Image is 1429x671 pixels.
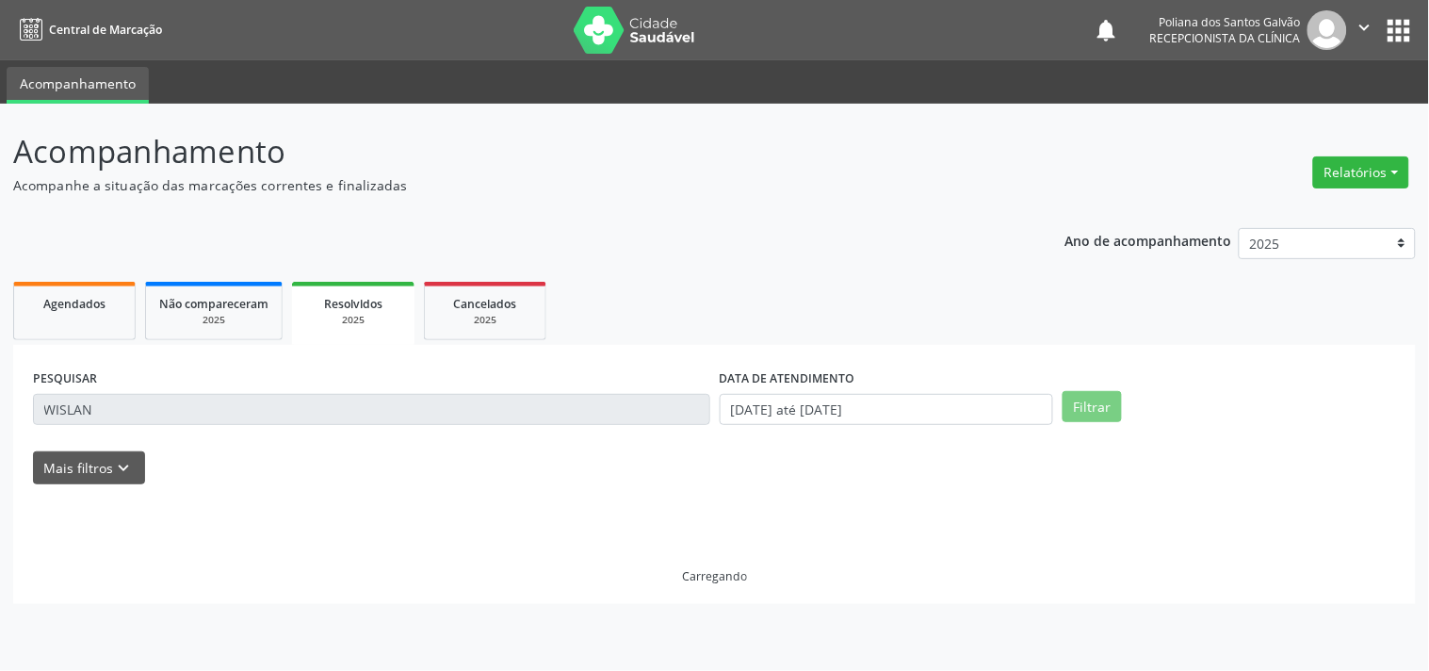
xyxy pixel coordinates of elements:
[159,313,268,327] div: 2025
[438,313,532,327] div: 2025
[1355,17,1375,38] i: 
[33,394,710,426] input: Nome, CNS
[13,128,995,175] p: Acompanhamento
[13,14,162,45] a: Central de Marcação
[1347,10,1383,50] button: 
[720,394,1053,426] input: Selecione um intervalo
[114,458,135,479] i: keyboard_arrow_down
[305,313,401,327] div: 2025
[1150,30,1301,46] span: Recepcionista da clínica
[159,296,268,312] span: Não compareceram
[1383,14,1416,47] button: apps
[454,296,517,312] span: Cancelados
[43,296,106,312] span: Agendados
[7,67,149,104] a: Acompanhamento
[1307,10,1347,50] img: img
[1065,228,1232,252] p: Ano de acompanhamento
[33,451,145,484] button: Mais filtroskeyboard_arrow_down
[1094,17,1120,43] button: notifications
[682,568,747,584] div: Carregando
[49,22,162,38] span: Central de Marcação
[13,175,995,195] p: Acompanhe a situação das marcações correntes e finalizadas
[720,365,855,394] label: DATA DE ATENDIMENTO
[1313,156,1409,188] button: Relatórios
[33,365,97,394] label: PESQUISAR
[1150,14,1301,30] div: Poliana dos Santos Galvão
[324,296,382,312] span: Resolvidos
[1063,391,1122,423] button: Filtrar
